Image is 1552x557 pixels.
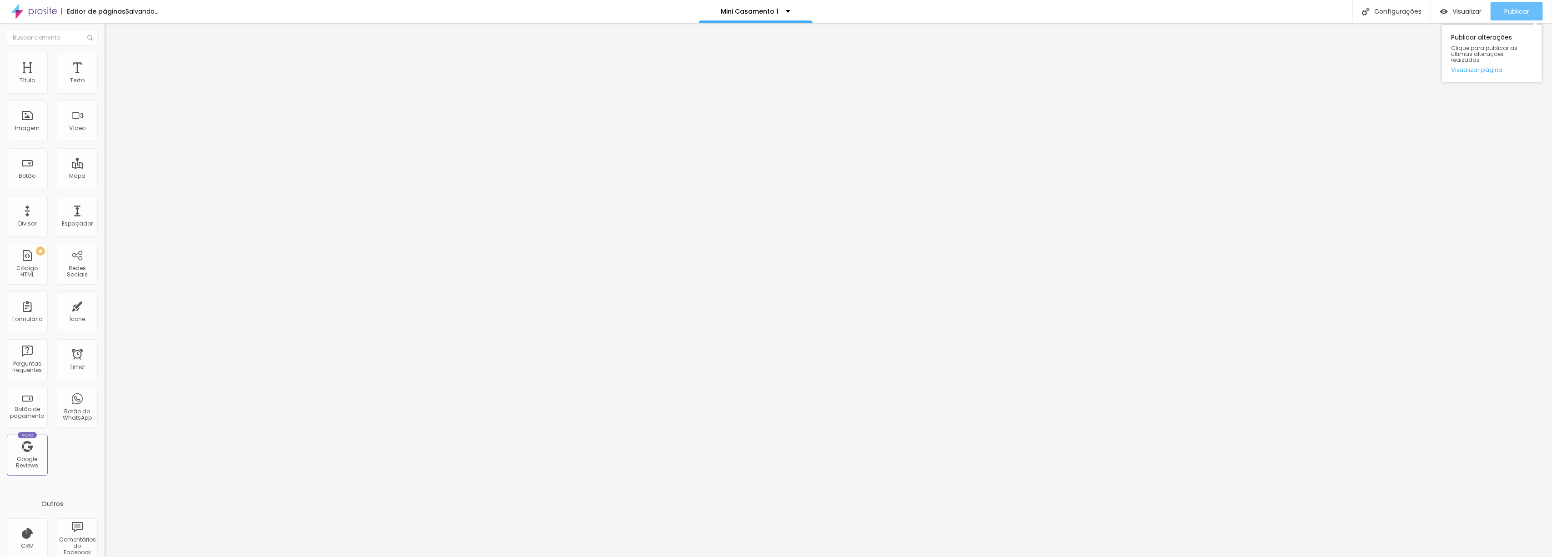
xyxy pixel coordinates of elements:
div: Publicar alterações [1442,25,1542,82]
div: Texto [70,77,85,84]
div: Google Reviews [9,456,45,469]
div: Vídeo [69,125,85,131]
div: Botão do WhatsApp [59,408,95,422]
input: Buscar elemento [7,30,98,46]
div: Divisor [18,221,36,227]
button: Visualizar [1431,2,1491,20]
div: Título [20,77,35,84]
iframe: Editor [105,23,1552,557]
div: Espaçador [62,221,93,227]
a: Visualizar página [1451,67,1533,73]
div: Ícone [70,316,85,322]
div: Novo [18,432,37,438]
span: Clique para publicar as ultimas alterações reaizadas [1451,45,1533,63]
button: Publicar [1491,2,1543,20]
div: CRM [21,543,34,549]
div: Formulário [12,316,42,322]
div: Botão de pagamento [9,406,45,419]
div: Imagem [15,125,40,131]
div: Salvando... [126,8,159,15]
p: Mini Casamento 1 [721,8,779,15]
div: Redes Sociais [59,265,95,278]
span: Publicar [1504,8,1529,15]
img: view-1.svg [1440,8,1448,15]
span: Visualizar [1452,8,1482,15]
img: Icone [87,35,93,40]
div: Código HTML [9,265,45,278]
div: Timer [70,364,85,370]
div: Perguntas frequentes [9,361,45,374]
div: Mapa [69,173,85,179]
img: Icone [1362,8,1370,15]
div: Botão [19,173,36,179]
div: Editor de páginas [61,8,126,15]
div: Comentários do Facebook [59,537,95,556]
